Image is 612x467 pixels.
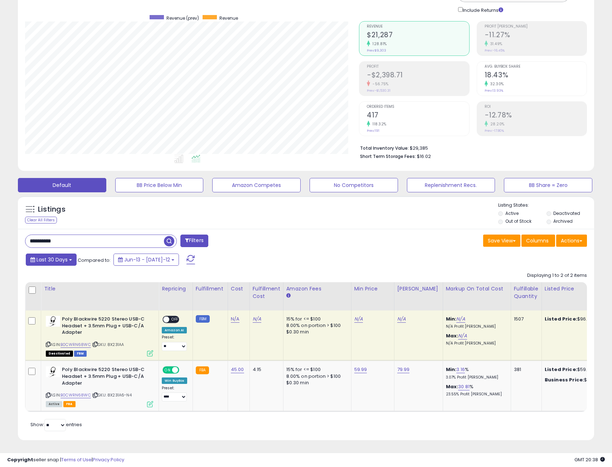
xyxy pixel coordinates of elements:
[231,366,244,373] a: 45.00
[360,153,416,159] b: Short Term Storage Fees:
[446,383,458,390] b: Max:
[367,25,469,29] span: Revenue
[60,342,91,348] a: B0CWRN68WC
[26,254,77,266] button: Last 30 Days
[162,335,187,351] div: Preset:
[212,178,301,192] button: Amazon Competes
[553,218,573,224] label: Archived
[253,366,278,373] div: 4.15
[162,285,190,293] div: Repricing
[46,366,153,406] div: ASIN:
[446,332,458,339] b: Max:
[485,25,587,29] span: Profit [PERSON_NAME]
[446,366,457,373] b: Min:
[46,316,153,356] div: ASIN:
[37,256,68,263] span: Last 30 Days
[286,366,346,373] div: 15% for <= $100
[360,145,409,151] b: Total Inventory Value:
[163,367,172,373] span: ON
[196,366,209,374] small: FBA
[7,456,33,463] strong: Copyright
[310,178,398,192] button: No Competitors
[545,377,604,383] div: $58.99
[92,392,132,398] span: | SKU: 8X231A6-N4
[446,392,505,397] p: 23.55% Profit [PERSON_NAME]
[286,373,346,380] div: 8.00% on portion > $100
[92,342,124,347] span: | SKU: 8X231AA
[46,366,60,377] img: 31uEebStiaL._SL40_.jpg
[545,316,577,322] b: Listed Price:
[521,235,555,247] button: Columns
[169,317,181,323] span: OFF
[458,332,467,340] a: N/A
[360,143,582,152] li: $29,385
[488,41,502,47] small: 31.49%
[124,256,170,263] span: Jun-13 - [DATE]-12
[397,316,406,323] a: N/A
[46,351,73,357] span: All listings that are unavailable for purchase on Amazon for any reason other than out-of-stock
[231,285,247,293] div: Cost
[485,105,587,109] span: ROI
[485,48,505,53] small: Prev: -16.45%
[545,376,584,383] b: Business Price:
[417,153,431,160] span: $16.02
[485,111,587,121] h2: -12.78%
[30,421,82,428] span: Show: entries
[446,366,505,380] div: %
[574,456,605,463] span: 2025-08-12 20:38 GMT
[526,237,549,244] span: Columns
[446,316,457,322] b: Min:
[367,129,379,133] small: Prev: 191
[166,15,199,21] span: Revenue (prev)
[367,65,469,69] span: Profit
[446,324,505,329] p: N/A Profit [PERSON_NAME]
[545,285,607,293] div: Listed Price
[485,71,587,81] h2: 18.43%
[162,377,187,384] div: Win BuyBox
[505,210,519,216] label: Active
[485,31,587,40] h2: -11.27%
[115,178,204,192] button: BB Price Below Min
[367,71,469,81] h2: -$2,398.71
[458,383,470,390] a: 30.81
[231,316,239,323] a: N/A
[62,316,149,338] b: Poly Blackwire 5220 Stereo USB-C Headset + 3.5mm Plug + USB-C/A Adapter
[354,316,363,323] a: N/A
[367,88,390,93] small: Prev: -$1,530.31
[545,366,577,373] b: Listed Price:
[407,178,495,192] button: Replenishment Recs.
[354,285,391,293] div: Min Price
[367,31,469,40] h2: $21,287
[504,178,592,192] button: BB Share = Zero
[514,285,539,300] div: Fulfillable Quantity
[196,285,225,293] div: Fulfillment
[253,285,280,300] div: Fulfillment Cost
[93,456,124,463] a: Privacy Policy
[370,81,389,87] small: -56.75%
[446,285,508,293] div: Markup on Total Cost
[46,401,62,407] span: All listings currently available for purchase on Amazon
[446,375,505,380] p: 3.07% Profit [PERSON_NAME]
[178,367,190,373] span: OFF
[286,293,291,299] small: Amazon Fees.
[485,65,587,69] span: Avg. Buybox Share
[74,351,87,357] span: FBM
[60,392,91,398] a: B0CWRN68WC
[545,366,604,373] div: $59.99
[456,316,465,323] a: N/A
[180,235,208,247] button: Filters
[286,322,346,329] div: 8.00% on portion > $100
[286,329,346,335] div: $0.30 min
[367,111,469,121] h2: 417
[62,366,149,388] b: Poly Blackwire 5220 Stereo USB-C Headset + 3.5mm Plug + USB-C/A Adapter
[527,272,587,279] div: Displaying 1 to 2 of 2 items
[7,457,124,463] div: seller snap | |
[370,121,387,127] small: 118.32%
[443,282,511,310] th: The percentage added to the cost of goods (COGS) that forms the calculator for Min & Max prices.
[488,81,504,87] small: 32.30%
[514,366,536,373] div: 381
[488,121,505,127] small: 28.20%
[514,316,536,322] div: 1507
[162,327,187,333] div: Amazon AI
[354,366,367,373] a: 59.99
